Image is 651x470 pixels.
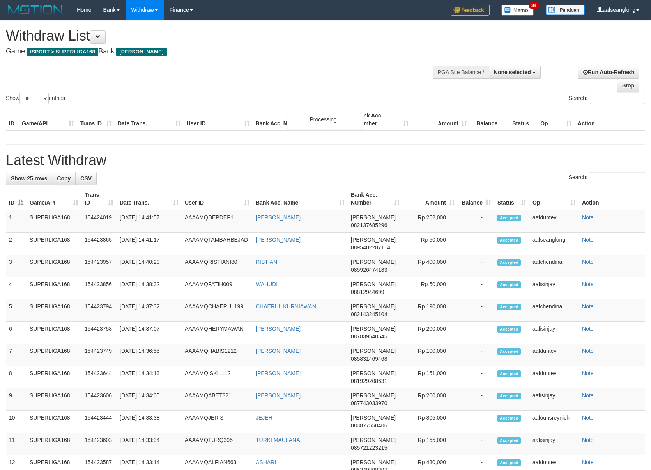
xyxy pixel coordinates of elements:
[6,109,19,131] th: ID
[351,267,387,273] span: Copy 085926474183 to clipboard
[403,210,458,233] td: Rp 252,000
[351,311,387,317] span: Copy 082143245104 to clipboard
[458,388,494,411] td: -
[27,255,81,277] td: SUPERLIGA168
[529,2,539,9] span: 34
[582,237,594,243] a: Note
[433,66,489,79] div: PGA Site Balance /
[403,322,458,344] td: Rp 200,000
[537,109,575,131] th: Op
[27,277,81,299] td: SUPERLIGA168
[182,366,253,388] td: AAAAMQISKIL112
[77,109,115,131] th: Trans ID
[80,175,92,182] span: CSV
[351,281,396,287] span: [PERSON_NAME]
[182,411,253,433] td: AAAAMQJERIS
[582,326,594,332] a: Note
[509,109,537,131] th: Status
[117,322,182,344] td: [DATE] 14:37:07
[529,433,579,455] td: aafisinjay
[458,433,494,455] td: -
[590,172,645,183] input: Search:
[403,344,458,366] td: Rp 100,000
[27,344,81,366] td: SUPERLIGA168
[582,370,594,376] a: Note
[458,344,494,366] td: -
[529,322,579,344] td: aafisinjay
[351,348,396,354] span: [PERSON_NAME]
[287,110,364,129] div: Processing...
[458,255,494,277] td: -
[6,255,27,277] td: 3
[575,109,645,131] th: Action
[412,109,470,131] th: Amount
[351,392,396,399] span: [PERSON_NAME]
[497,259,521,266] span: Accepted
[81,255,117,277] td: 154423957
[6,93,65,104] label: Show entries
[19,93,49,104] select: Showentries
[81,322,117,344] td: 154423758
[182,322,253,344] td: AAAAMQHERYMAWAN
[256,281,278,287] a: WAHUDI
[6,188,27,210] th: ID: activate to sort column descending
[497,393,521,399] span: Accepted
[529,277,579,299] td: aafisinjay
[117,299,182,322] td: [DATE] 14:37:32
[256,370,301,376] a: [PERSON_NAME]
[403,388,458,411] td: Rp 200,000
[497,215,521,221] span: Accepted
[458,277,494,299] td: -
[582,415,594,421] a: Note
[6,210,27,233] td: 1
[117,344,182,366] td: [DATE] 14:36:55
[6,388,27,411] td: 9
[117,433,182,455] td: [DATE] 14:33:34
[57,175,71,182] span: Copy
[497,370,521,377] span: Accepted
[6,4,65,16] img: MOTION_logo.png
[117,388,182,411] td: [DATE] 14:34:05
[351,422,387,429] span: Copy 083877550406 to clipboard
[81,344,117,366] td: 154423749
[582,437,594,443] a: Note
[182,344,253,366] td: AAAAMQHABIS1212
[117,255,182,277] td: [DATE] 14:40:20
[81,433,117,455] td: 154423603
[256,415,272,421] a: JEJEH
[6,299,27,322] td: 5
[351,370,396,376] span: [PERSON_NAME]
[81,188,117,210] th: Trans ID: activate to sort column ascending
[497,281,521,288] span: Accepted
[6,172,52,185] a: Show 25 rows
[578,66,639,79] a: Run Auto-Refresh
[117,411,182,433] td: [DATE] 14:33:38
[403,433,458,455] td: Rp 155,000
[81,299,117,322] td: 154423794
[403,233,458,255] td: Rp 50,000
[458,322,494,344] td: -
[182,255,253,277] td: AAAAMQRISTIANI80
[182,188,253,210] th: User ID: activate to sort column ascending
[497,459,521,466] span: Accepted
[529,299,579,322] td: aafchendina
[6,344,27,366] td: 7
[256,214,301,221] a: [PERSON_NAME]
[117,210,182,233] td: [DATE] 14:41:57
[351,437,396,443] span: [PERSON_NAME]
[458,233,494,255] td: -
[351,459,396,465] span: [PERSON_NAME]
[569,93,645,104] label: Search:
[6,233,27,255] td: 2
[529,188,579,210] th: Op: activate to sort column ascending
[27,433,81,455] td: SUPERLIGA168
[27,411,81,433] td: SUPERLIGA168
[529,210,579,233] td: aafduntev
[582,281,594,287] a: Note
[489,66,541,79] button: None selected
[494,69,531,75] span: None selected
[351,445,387,451] span: Copy 085721223215 to clipboard
[351,222,387,228] span: Copy 082137685296 to clipboard
[458,299,494,322] td: -
[351,415,396,421] span: [PERSON_NAME]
